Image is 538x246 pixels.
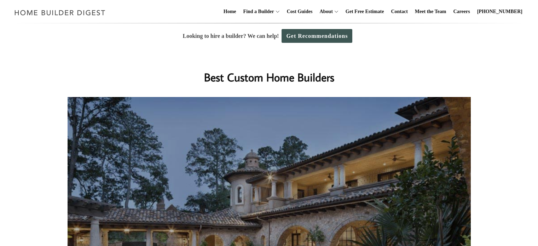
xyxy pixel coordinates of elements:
a: Cost Guides [284,0,316,23]
h1: Best Custom Home Builders [128,69,410,86]
a: Get Free Estimate [343,0,387,23]
a: Contact [388,0,410,23]
a: About [317,0,332,23]
a: Careers [451,0,473,23]
a: Get Recommendations [282,29,352,43]
a: Meet the Team [412,0,449,23]
a: Home [221,0,239,23]
img: Home Builder Digest [11,6,109,19]
a: [PHONE_NUMBER] [474,0,525,23]
a: Find a Builder [241,0,274,23]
